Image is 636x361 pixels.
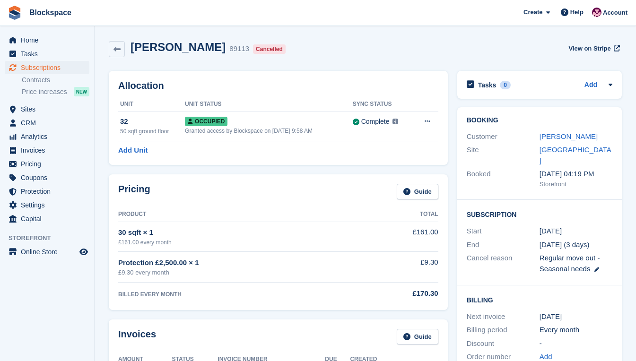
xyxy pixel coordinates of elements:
span: Home [21,34,78,47]
h2: Pricing [118,184,150,199]
span: Coupons [21,171,78,184]
a: Contracts [22,76,89,85]
span: Analytics [21,130,78,143]
img: Blockspace [592,8,601,17]
span: Help [570,8,584,17]
div: Next invoice [467,311,540,322]
a: menu [5,47,89,60]
div: Every month [540,325,612,335]
div: Storefront [540,180,612,189]
span: Create [523,8,542,17]
a: [PERSON_NAME] [540,132,598,140]
td: £161.00 [361,222,438,251]
span: Occupied [185,117,227,126]
th: Unit [118,97,185,112]
div: Complete [361,117,390,127]
a: menu [5,171,89,184]
div: BILLED EVERY MONTH [118,290,361,299]
span: View on Stripe [568,44,610,53]
div: £9.30 every month [118,268,361,277]
span: [DATE] (3 days) [540,241,590,249]
div: 32 [120,116,185,127]
time: 2025-06-10 00:00:00 UTC [540,226,562,237]
div: Start [467,226,540,237]
a: menu [5,198,89,212]
span: Online Store [21,245,78,258]
div: End [467,240,540,250]
div: Customer [467,131,540,142]
span: Subscriptions [21,61,78,74]
a: menu [5,61,89,74]
div: Billing period [467,325,540,335]
th: Total [361,207,438,222]
a: menu [5,185,89,198]
div: NEW [74,87,89,96]
div: Cancel reason [467,253,540,274]
div: £161.00 every month [118,238,361,247]
th: Product [118,207,361,222]
h2: Booking [467,117,612,124]
div: 89113 [229,43,249,54]
span: Pricing [21,157,78,171]
div: 50 sqft ground floor [120,127,185,136]
a: Add [584,80,597,91]
a: Guide [397,329,438,344]
a: menu [5,103,89,116]
a: menu [5,116,89,129]
span: Protection [21,185,78,198]
div: Granted access by Blockspace on [DATE] 9:58 AM [185,127,353,135]
h2: [PERSON_NAME] [131,41,226,53]
div: Site [467,145,540,166]
td: £9.30 [361,252,438,283]
a: menu [5,212,89,225]
span: Price increases [22,87,67,96]
span: Account [603,8,627,17]
span: Sites [21,103,78,116]
h2: Invoices [118,329,156,344]
h2: Allocation [118,80,438,91]
a: [GEOGRAPHIC_DATA] [540,146,611,164]
th: Unit Status [185,97,353,112]
h2: Subscription [467,209,612,219]
div: - [540,338,612,349]
a: menu [5,144,89,157]
a: menu [5,245,89,258]
span: Tasks [21,47,78,60]
a: menu [5,157,89,171]
div: £170.30 [361,288,438,299]
div: 0 [500,81,511,89]
a: menu [5,130,89,143]
div: Discount [467,338,540,349]
img: icon-info-grey-7440780725fd019a000dd9b08b2336e03edf1995a4989e88bcd33f0948082b44.svg [392,119,398,124]
h2: Tasks [478,81,497,89]
span: Regular move out - Seasonal needs [540,254,600,273]
span: Settings [21,198,78,212]
span: Capital [21,212,78,225]
div: 30 sqft × 1 [118,227,361,238]
div: Cancelled [253,44,286,54]
div: Booked [467,169,540,189]
a: Blockspace [26,5,75,20]
a: Price increases NEW [22,86,89,97]
span: Invoices [21,144,78,157]
a: Add Unit [118,145,148,156]
th: Sync Status [353,97,412,112]
a: menu [5,34,89,47]
h2: Billing [467,295,612,304]
span: Storefront [9,233,94,243]
div: Protection £2,500.00 × 1 [118,258,361,268]
span: CRM [21,116,78,129]
div: [DATE] [540,311,612,322]
a: View on Stripe [565,41,622,56]
a: Guide [397,184,438,199]
div: [DATE] 04:19 PM [540,169,612,180]
img: stora-icon-8386f47178a22dfd0bd8f6a31ec36ba5ce8667c1dd55bd0f319d3a0aa187defe.svg [8,6,22,20]
a: Preview store [78,246,89,258]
